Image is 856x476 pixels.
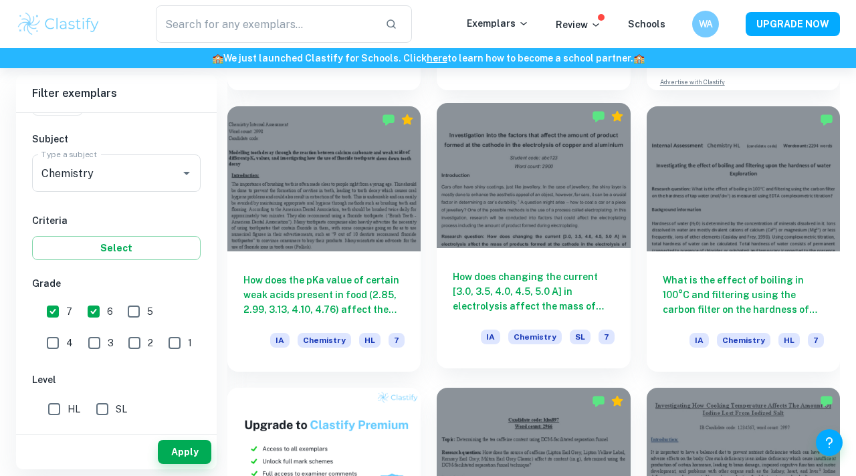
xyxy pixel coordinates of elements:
span: 4 [66,336,73,350]
span: SL [570,330,591,344]
span: IA [689,333,709,348]
img: Marked [820,394,833,408]
button: Open [177,164,196,183]
h6: Criteria [32,213,201,228]
span: 7 [389,333,405,348]
a: Schools [628,19,665,29]
img: Marked [382,113,395,126]
span: IA [481,330,500,344]
p: Review [556,17,601,32]
span: 2 [148,336,153,350]
span: 6 [107,304,113,319]
img: Marked [820,113,833,126]
div: Premium [611,394,624,408]
a: How does changing the current [3.0, 3.5, 4.0, 4.5, 5.0 A] in electrolysis affect the mass of prod... [437,106,630,372]
h6: How does changing the current [3.0, 3.5, 4.0, 4.5, 5.0 A] in electrolysis affect the mass of prod... [453,269,614,314]
h6: We just launched Clastify for Schools. Click to learn how to become a school partner. [3,51,853,66]
span: 7 [66,304,72,319]
h6: Level [32,372,201,387]
span: 1 [188,336,192,350]
button: UPGRADE NOW [746,12,840,36]
h6: What is the effect of boiling in 100°C and filtering using the carbon filter on the hardness of t... [663,273,824,317]
div: Premium [401,113,414,126]
span: HL [68,402,80,416]
a: How does the pKa value of certain weak acids present in food (2.85, 2.99, 3.13, 4.10, 4.76) affec... [227,106,421,372]
button: Select [32,236,201,260]
span: IA [270,333,290,348]
a: here [427,53,447,64]
button: Help and Feedback [816,429,843,456]
span: Chemistry [298,333,351,348]
span: 5 [147,304,153,319]
img: Marked [592,110,605,123]
button: WA [692,11,719,37]
h6: Filter exemplars [16,75,217,112]
input: Search for any exemplars... [156,5,374,43]
a: What is the effect of boiling in 100°C and filtering using the carbon filter on the hardness of t... [647,106,840,372]
h6: WA [698,17,714,31]
h6: Grade [32,276,201,291]
span: 3 [108,336,114,350]
img: Clastify logo [16,11,101,37]
div: Premium [611,110,624,123]
span: HL [778,333,800,348]
a: Advertise with Clastify [660,78,725,87]
span: Chemistry [717,333,770,348]
span: HL [359,333,381,348]
span: 7 [599,330,615,344]
span: 🏫 [212,53,223,64]
button: Apply [158,440,211,464]
p: Exemplars [467,16,529,31]
img: Marked [592,394,605,408]
h6: How does the pKa value of certain weak acids present in food (2.85, 2.99, 3.13, 4.10, 4.76) affec... [243,273,405,317]
span: SL [116,402,127,416]
span: Chemistry [508,330,562,344]
label: Type a subject [41,148,97,160]
h6: Subject [32,132,201,146]
span: 🏫 [633,53,645,64]
span: 7 [808,333,824,348]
